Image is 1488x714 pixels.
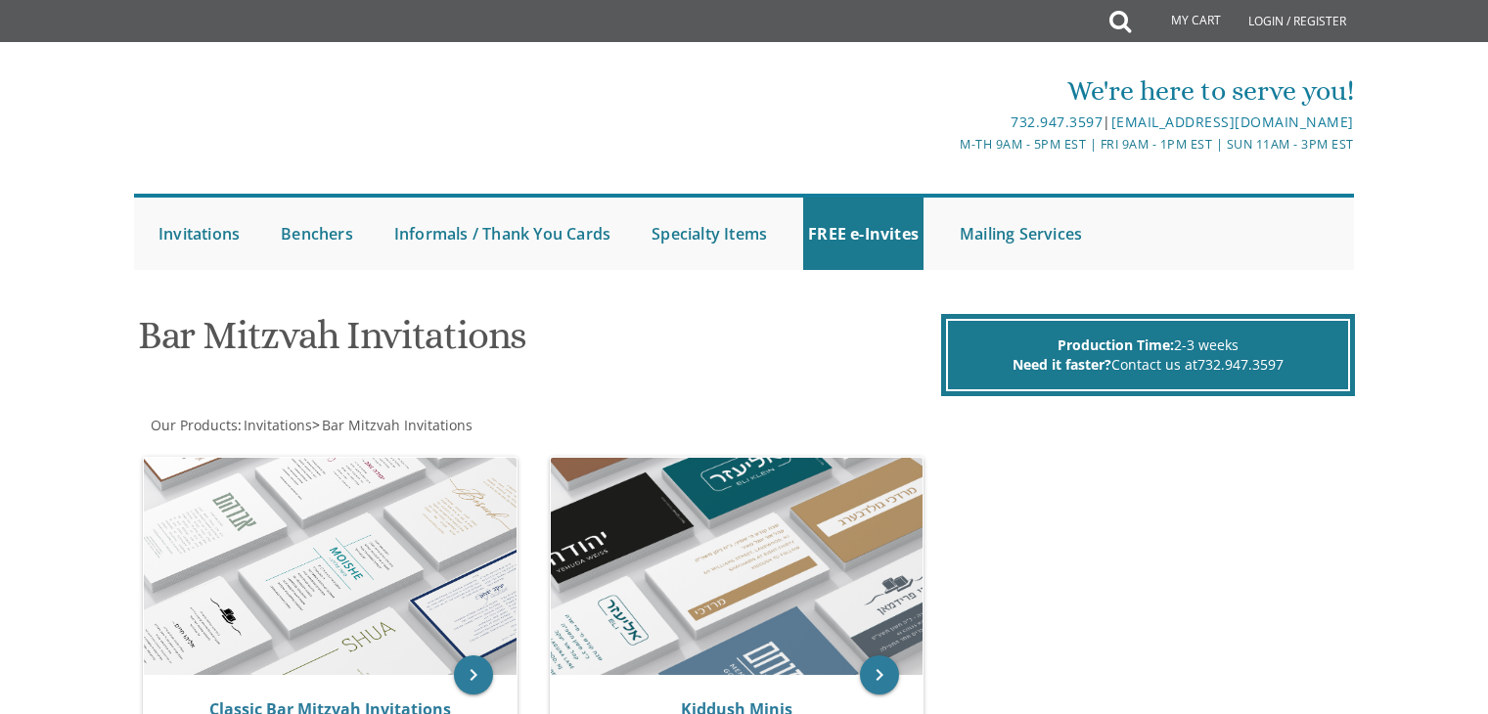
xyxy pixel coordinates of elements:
a: Invitations [154,198,245,270]
a: 732.947.3597 [1011,112,1103,131]
span: Need it faster? [1013,355,1111,374]
a: My Cart [1129,2,1235,41]
a: Our Products [149,416,238,434]
h1: Bar Mitzvah Invitations [138,314,936,372]
a: Informals / Thank You Cards [389,198,615,270]
a: FREE e-Invites [803,198,924,270]
div: M-Th 9am - 5pm EST | Fri 9am - 1pm EST | Sun 11am - 3pm EST [542,134,1354,155]
a: Benchers [276,198,358,270]
a: Specialty Items [647,198,772,270]
a: [EMAIL_ADDRESS][DOMAIN_NAME] [1111,112,1354,131]
a: Bar Mitzvah Invitations [320,416,473,434]
div: We're here to serve you! [542,71,1354,111]
div: | [542,111,1354,134]
img: Classic Bar Mitzvah Invitations [144,458,517,675]
a: Mailing Services [955,198,1087,270]
a: 732.947.3597 [1197,355,1284,374]
span: > [312,416,473,434]
a: keyboard_arrow_right [454,655,493,694]
div: : [134,416,744,435]
span: Bar Mitzvah Invitations [322,416,473,434]
div: 2-3 weeks Contact us at [946,319,1350,391]
a: Invitations [242,416,312,434]
a: keyboard_arrow_right [860,655,899,694]
span: Invitations [244,416,312,434]
span: Production Time: [1058,335,1174,354]
img: Kiddush Minis [551,458,924,675]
